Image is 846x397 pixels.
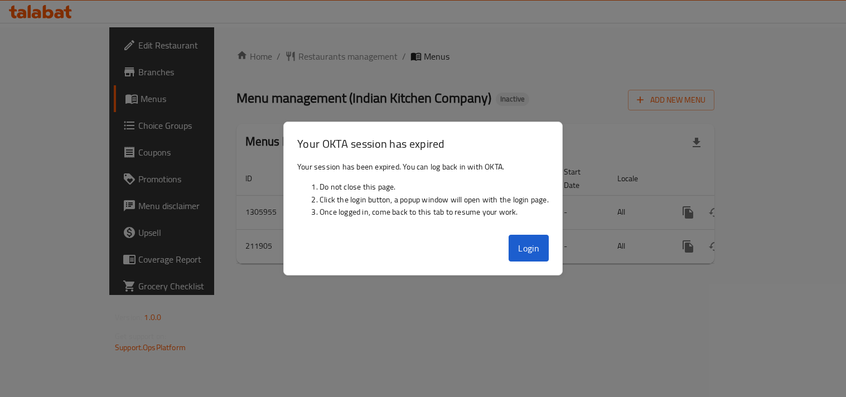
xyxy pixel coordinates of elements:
div: Your session has been expired. You can log back in with OKTA. [284,156,562,231]
li: Do not close this page. [320,181,549,193]
button: Login [509,235,549,262]
h3: Your OKTA session has expired [297,135,549,152]
li: Once logged in, come back to this tab to resume your work. [320,206,549,218]
li: Click the login button, a popup window will open with the login page. [320,193,549,206]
